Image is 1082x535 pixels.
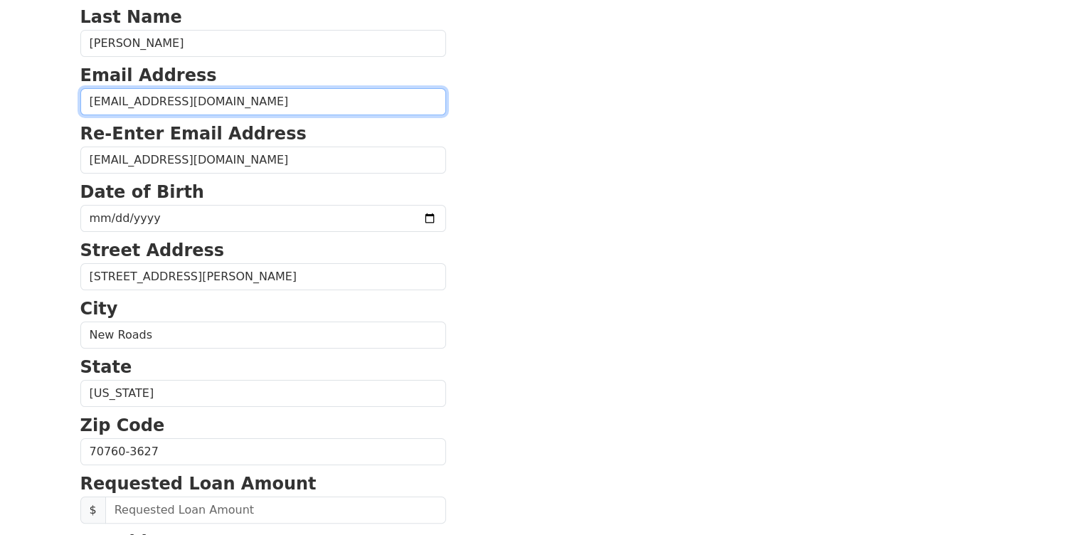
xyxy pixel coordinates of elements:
[80,124,307,144] strong: Re-Enter Email Address
[80,474,317,494] strong: Requested Loan Amount
[80,415,165,435] strong: Zip Code
[80,240,225,260] strong: Street Address
[80,65,217,85] strong: Email Address
[80,438,446,465] input: Zip Code
[105,497,446,524] input: Requested Loan Amount
[80,497,106,524] span: $
[80,182,204,202] strong: Date of Birth
[80,88,446,115] input: Email Address
[80,7,182,27] strong: Last Name
[80,357,132,377] strong: State
[80,147,446,174] input: Re-Enter Email Address
[80,322,446,349] input: City
[80,299,118,319] strong: City
[80,30,446,57] input: Last Name
[80,263,446,290] input: Street Address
